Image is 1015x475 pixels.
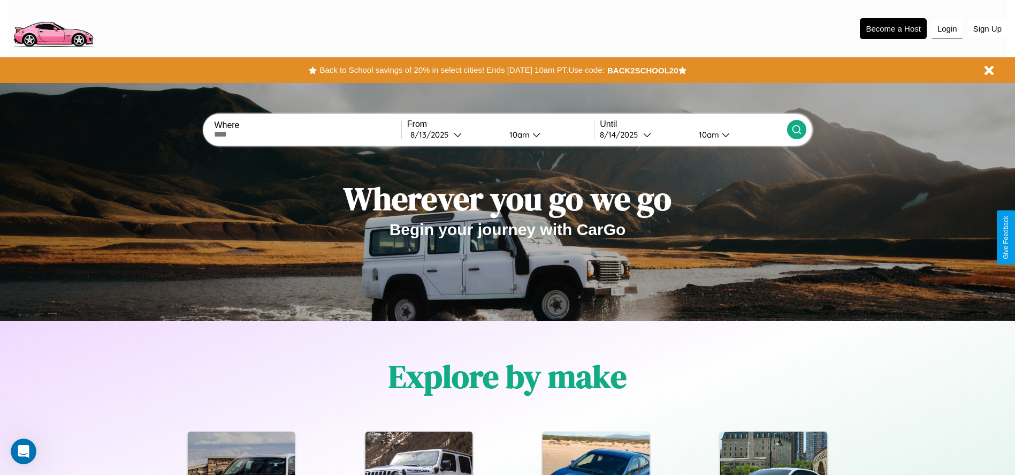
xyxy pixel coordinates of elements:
img: logo [8,5,98,50]
div: 10am [693,130,722,140]
button: Become a Host [860,18,927,39]
iframe: Intercom live chat [11,439,36,464]
div: 8 / 14 / 2025 [600,130,643,140]
button: Sign Up [968,19,1007,39]
b: BACK2SCHOOL20 [607,66,678,75]
label: From [407,119,594,129]
div: Give Feedback [1002,216,1010,259]
button: 8/13/2025 [407,129,501,140]
button: 10am [501,129,594,140]
h1: Explore by make [388,355,627,398]
button: Back to School savings of 20% in select cities! Ends [DATE] 10am PT.Use code: [317,63,607,78]
label: Where [214,120,401,130]
button: Login [932,19,963,39]
div: 10am [504,130,532,140]
div: 8 / 13 / 2025 [410,130,454,140]
label: Until [600,119,787,129]
button: 10am [690,129,787,140]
